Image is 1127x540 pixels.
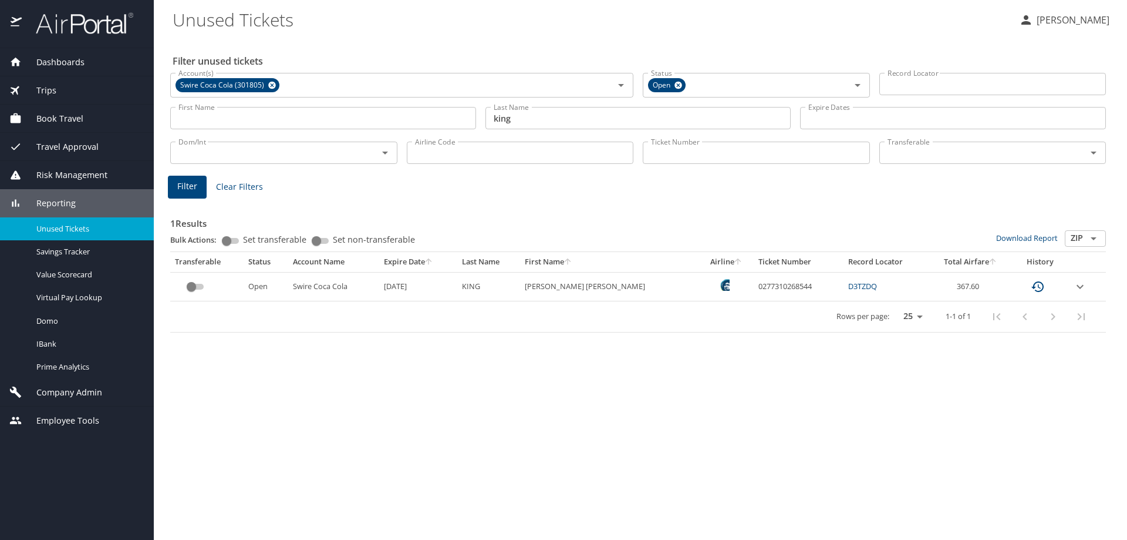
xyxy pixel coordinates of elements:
[1014,9,1114,31] button: [PERSON_NAME]
[425,259,433,266] button: sort
[173,1,1010,38] h1: Unused Tickets
[22,386,102,399] span: Company Admin
[1085,230,1102,247] button: Open
[22,112,83,125] span: Book Travel
[946,313,971,320] p: 1-1 of 1
[176,78,279,92] div: Swire Coca Cola (301805)
[211,176,268,198] button: Clear Filters
[520,272,699,301] td: [PERSON_NAME] [PERSON_NAME]
[613,77,629,93] button: Open
[379,252,457,272] th: Expire Date
[718,279,730,291] img: Alaska Airlines
[22,84,56,97] span: Trips
[175,257,239,267] div: Transferable
[754,252,843,272] th: Ticket Number
[22,414,99,427] span: Employee Tools
[929,252,1012,272] th: Total Airfare
[36,269,140,280] span: Value Scorecard
[22,140,99,153] span: Travel Approval
[22,197,76,210] span: Reporting
[177,179,197,194] span: Filter
[288,272,380,301] td: Swire Coca Cola
[929,272,1012,301] td: 367.60
[457,252,519,272] th: Last Name
[333,236,415,244] span: Set non-transferable
[288,252,380,272] th: Account Name
[520,252,699,272] th: First Name
[36,316,140,327] span: Domo
[849,77,866,93] button: Open
[173,52,1108,71] h2: Filter unused tickets
[996,233,1058,243] a: Download Report
[379,272,457,301] td: [DATE]
[648,78,686,92] div: Open
[244,252,288,272] th: Status
[36,338,140,350] span: IBank
[1073,280,1087,294] button: expand row
[36,292,140,303] span: Virtual Pay Lookup
[216,180,263,194] span: Clear Filters
[168,176,207,199] button: Filter
[243,236,306,244] span: Set transferable
[836,313,889,320] p: Rows per page:
[989,259,997,266] button: sort
[894,308,927,326] select: rows per page
[22,169,107,182] span: Risk Management
[22,56,85,69] span: Dashboards
[754,272,843,301] td: 0277310268544
[1033,13,1109,27] p: [PERSON_NAME]
[848,281,877,291] a: D3TZDQ
[170,234,226,245] p: Bulk Actions:
[23,12,133,35] img: airportal-logo.png
[843,252,929,272] th: Record Locator
[170,210,1106,230] h3: 1 Results
[36,223,140,234] span: Unused Tickets
[170,252,1106,333] table: custom pagination table
[1085,145,1102,161] button: Open
[699,252,754,272] th: Airline
[176,79,271,92] span: Swire Coca Cola (301805)
[11,12,23,35] img: icon-airportal.png
[1012,252,1068,272] th: History
[564,259,572,266] button: sort
[36,361,140,373] span: Prime Analytics
[457,272,519,301] td: KING
[36,246,140,257] span: Savings Tracker
[734,259,743,266] button: sort
[244,272,288,301] td: Open
[377,145,393,161] button: Open
[648,79,677,92] span: Open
